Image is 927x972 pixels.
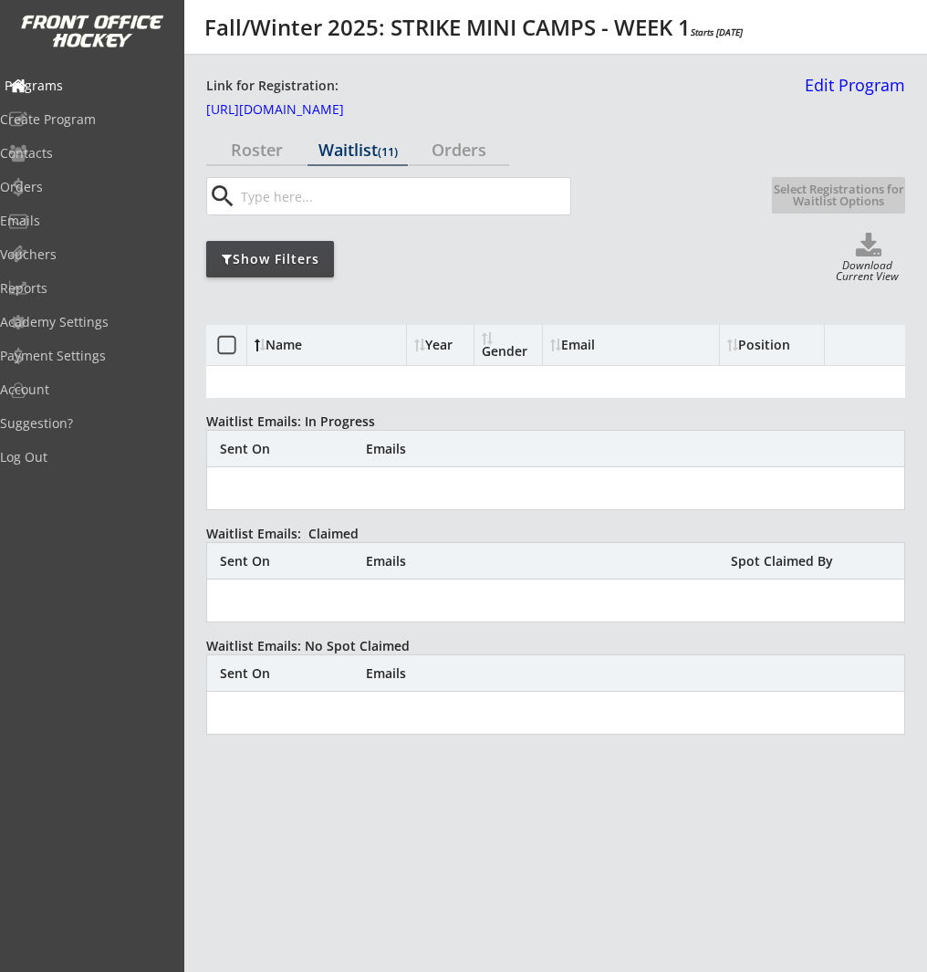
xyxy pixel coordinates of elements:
[307,141,408,158] div: Waitlist
[206,640,438,653] div: Waitlist Emails: No Spot Claimed
[206,103,389,123] a: [URL][DOMAIN_NAME]
[731,555,880,568] div: Spot Claimed By
[5,79,169,92] div: Programs
[482,332,535,358] div: Gender
[206,77,341,96] div: Link for Registration:
[409,141,509,158] div: Orders
[550,339,713,351] div: Email
[727,339,817,351] div: Position
[206,250,334,268] div: Show Filters
[366,667,731,680] div: Emails
[204,16,743,38] div: Fall/Winter 2025: STRIKE MINI CAMPS - WEEK 1
[255,339,403,351] div: Name
[691,26,743,38] em: Starts [DATE]
[797,77,905,109] a: Edit Program
[829,260,905,285] div: Download Current View
[772,177,905,214] button: Select Registrations for Waitlist Options
[207,182,237,211] button: search
[206,415,395,428] div: Waitlist Emails: In Progress
[366,443,731,455] div: Emails
[220,443,366,455] div: Sent On
[206,141,307,158] div: Roster
[220,555,366,568] div: Sent On
[220,667,366,680] div: Sent On
[414,339,467,351] div: Year
[20,15,164,48] img: FOH%20White%20Logo%20Transparent.png
[237,178,570,214] input: Type here...
[206,528,438,540] div: Waitlist Emails: Claimed
[366,555,731,568] div: Emails
[832,233,905,260] button: Click to download full roster. Your browser settings may try to block it, check your security set...
[378,143,398,160] font: (11)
